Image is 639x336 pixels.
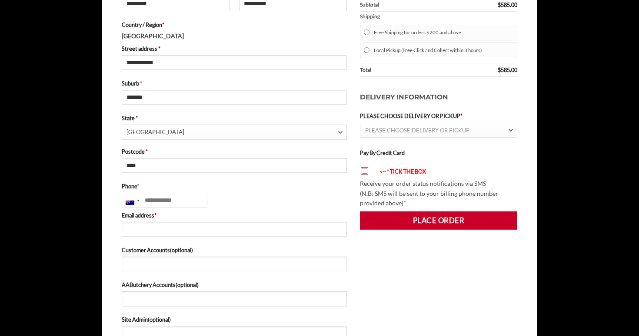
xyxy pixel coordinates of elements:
[460,112,463,119] abbr: required
[122,315,347,324] label: Site Admin
[379,168,426,175] font: <-- * TICK THE BOX
[122,147,347,156] label: Postcode
[122,125,347,139] span: State
[360,12,517,23] th: Shipping
[360,63,454,77] th: Total
[360,211,517,230] button: Place order
[122,182,347,191] label: Phone
[122,20,347,29] label: Country / Region
[148,316,171,323] span: (optional)
[122,32,184,40] strong: [GEOGRAPHIC_DATA]
[360,179,517,208] p: Receive your order status notifications via SMS (N.B: SMS will be sent to your billing phone numb...
[122,211,347,220] label: Email address
[122,193,142,207] div: Australia: +61
[140,80,142,87] abbr: required
[498,1,517,8] bdi: 585.00
[365,127,469,134] span: PLEASE CHOOSE DELIVERY OR PICKUP
[374,45,513,56] label: Local Pickup (Free Click and Collect within 3 hours)
[498,66,517,73] bdi: 585.00
[122,44,347,53] label: Street address
[176,281,199,288] span: (optional)
[146,148,148,155] abbr: required
[498,1,501,8] span: $
[170,247,193,254] span: (optional)
[122,79,347,88] label: Suburb
[122,114,347,122] label: State
[122,280,347,289] label: AAButchery Accounts
[374,27,513,38] label: Free Shipping for orders $200 and above
[137,183,139,190] abbr: required
[360,112,517,120] label: PLEASE CHOOSE DELIVERY OR PICKUP
[498,66,501,73] span: $
[126,125,338,139] span: New South Wales
[360,83,517,112] h3: Delivery Information
[404,199,406,207] abbr: required
[122,246,347,254] label: Customer Accounts
[372,169,379,175] img: arrow-blink.gif
[162,21,164,28] abbr: required
[136,115,138,122] abbr: required
[154,212,156,219] abbr: required
[158,45,160,52] abbr: required
[360,149,405,156] label: Pay By Credit Card
[362,168,367,174] input: <-- * TICK THE BOX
